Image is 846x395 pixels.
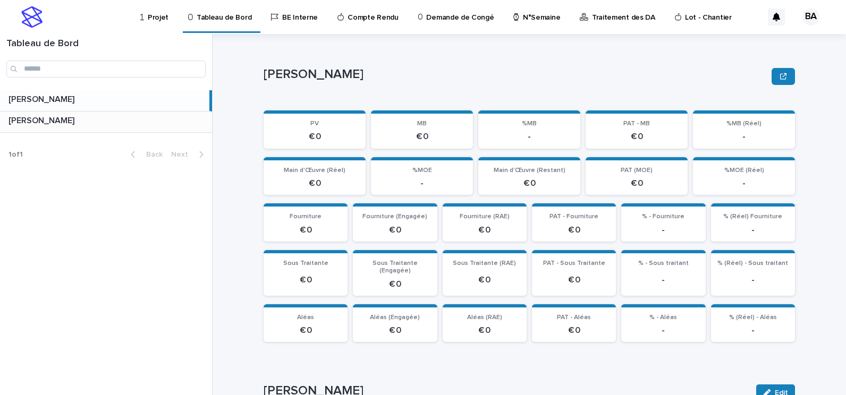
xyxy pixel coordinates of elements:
[449,325,520,336] p: € 0
[699,132,789,142] p: -
[538,225,610,235] p: € 0
[373,260,418,274] span: Sous Traitante (Engagée)
[377,178,467,188] p: -
[557,314,591,321] span: PAT - Aléas
[538,325,610,336] p: € 0
[297,314,314,321] span: Aléas
[467,314,502,321] span: Aléas (RAE)
[283,260,328,267] span: Sous Traitante
[362,213,427,220] span: Fourniture (Engagée)
[717,260,788,267] span: % (Réel) - Sous traitant
[549,213,598,220] span: PAT - Fourniture
[310,121,319,127] span: PV
[592,132,681,142] p: € 0
[543,260,605,267] span: PAT - Sous Traitante
[494,167,565,174] span: Main d'Œuvre (Restant)
[284,167,345,174] span: Main d'Œuvre (Réel)
[717,325,789,336] p: -
[802,8,819,25] div: BA
[699,178,789,188] p: -
[628,325,699,336] p: -
[628,275,699,285] p: -
[449,275,520,285] p: € 0
[628,225,699,235] p: -
[6,38,206,50] h1: Tableau de Bord
[538,275,610,285] p: € 0
[270,275,341,285] p: € 0
[359,279,430,289] p: € 0
[723,213,782,220] span: % (Réel) Fourniture
[6,61,206,78] input: Search
[270,225,341,235] p: € 0
[649,314,677,321] span: % - Aléas
[377,132,467,142] p: € 0
[592,178,681,188] p: € 0
[453,260,516,267] span: Sous Traitante (RAE)
[485,178,574,188] p: € 0
[290,213,322,220] span: Fourniture
[460,213,510,220] span: Fourniture (RAE)
[171,151,194,158] span: Next
[623,121,650,127] span: PAT - MB
[642,213,684,220] span: % - Fourniture
[359,325,430,336] p: € 0
[417,121,427,127] span: MB
[9,92,77,105] p: [PERSON_NAME]
[412,167,432,174] span: %MOE
[638,260,689,267] span: % - Sous traitant
[167,150,212,159] button: Next
[9,114,77,126] p: [PERSON_NAME]
[724,167,764,174] span: %MOE (Réel)
[370,314,420,321] span: Aléas (Engagée)
[621,167,653,174] span: PAT (MOE)
[729,314,777,321] span: % (Réel) - Aléas
[122,150,167,159] button: Back
[726,121,762,127] span: %MB (Réel)
[485,132,574,142] p: -
[717,275,789,285] p: -
[140,151,163,158] span: Back
[270,325,341,336] p: € 0
[270,178,359,188] p: € 0
[21,6,43,28] img: stacker-logo-s-only.png
[359,225,430,235] p: € 0
[522,121,537,127] span: %MB
[449,225,520,235] p: € 0
[717,225,789,235] p: -
[270,132,359,142] p: € 0
[264,67,767,82] p: [PERSON_NAME]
